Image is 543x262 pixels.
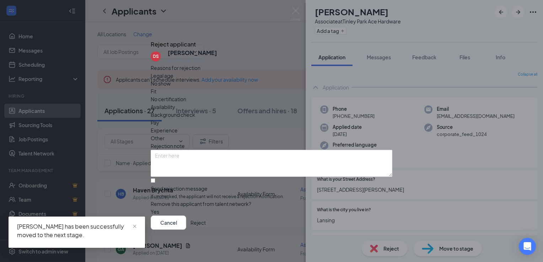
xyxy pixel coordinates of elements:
[151,72,173,80] span: Legal age
[151,87,156,95] span: Fit
[151,80,171,87] span: No show
[168,57,217,64] div: Applied on [DATE]
[151,40,196,49] h3: Reject applicant
[519,238,536,255] div: Open Intercom Messenger
[153,54,159,60] div: DS
[151,126,178,134] span: Experience
[168,49,217,57] h5: [PERSON_NAME]
[151,185,392,192] div: Send rejection message
[151,65,200,71] span: Reasons for rejection
[132,224,137,229] span: close
[151,95,186,103] span: No certification
[151,178,155,183] input: Send rejection messageIf unchecked, the applicant will not receive a rejection notification.
[151,134,165,142] span: Other
[151,193,392,200] span: If unchecked, the applicant will not receive a rejection notification.
[151,208,159,216] span: Yes
[190,216,206,230] button: Reject
[151,216,186,230] button: Cancel
[151,111,195,119] span: Background check
[151,103,175,111] span: Availability
[151,119,159,126] span: Pay
[151,201,251,207] span: Remove this applicant from talent network?
[151,143,185,149] span: Rejection note
[17,222,136,239] div: [PERSON_NAME] has been successfully moved to the next stage.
